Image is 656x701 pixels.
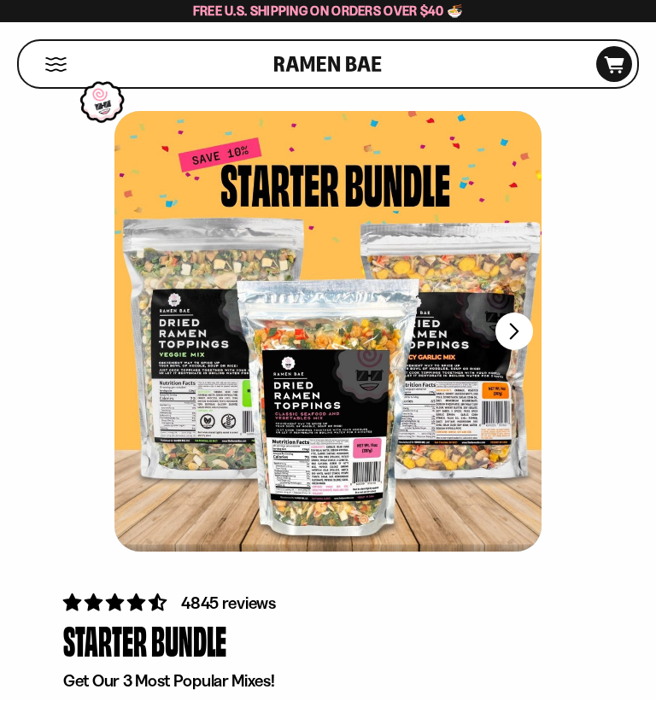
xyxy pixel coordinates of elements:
[44,57,67,72] button: Mobile Menu Trigger
[495,313,533,350] button: Next
[151,616,226,666] div: Bundle
[181,593,276,613] span: 4845 reviews
[63,592,170,613] span: 4.71 stars
[193,3,464,19] span: Free U.S. Shipping on Orders over $40 🍜
[63,670,593,692] p: Get Our 3 Most Popular Mixes!
[63,616,147,666] div: Starter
